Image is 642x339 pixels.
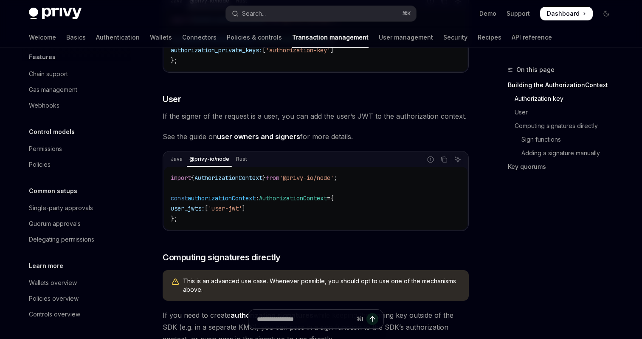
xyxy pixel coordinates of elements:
[425,154,436,165] button: Report incorrect code
[379,27,433,48] a: User management
[163,93,181,105] span: User
[262,46,266,54] span: [
[171,46,262,54] span: authorization_private_keys:
[29,85,77,95] div: Gas management
[508,119,620,133] a: Computing signatures directly
[29,160,51,170] div: Policies
[443,27,467,48] a: Security
[22,232,131,247] a: Delegating permissions
[242,9,266,19] div: Search...
[205,205,208,212] span: [
[507,9,530,18] a: Support
[171,215,177,222] span: };
[262,174,266,182] span: }
[512,27,552,48] a: API reference
[508,146,620,160] a: Adding a signature manually
[29,100,59,111] div: Webhooks
[168,154,185,164] div: Java
[171,174,191,182] span: import
[508,160,620,174] a: Key quorums
[600,7,613,20] button: Toggle dark mode
[22,275,131,291] a: Wallets overview
[508,105,620,119] a: User
[402,10,411,17] span: ⌘ K
[194,174,262,182] span: AuthorizationContext
[217,132,300,141] a: user owners and signers
[171,57,177,64] span: };
[29,293,79,304] div: Policies overview
[547,9,580,18] span: Dashboard
[29,27,56,48] a: Welcome
[183,277,460,294] span: This is an advanced use case. Whenever possible, you should opt to use one of the mechanisms above.
[327,194,330,202] span: =
[366,313,378,325] button: Send message
[22,82,131,97] a: Gas management
[29,261,63,271] h5: Learn more
[266,174,279,182] span: from
[188,194,256,202] span: authorizationContext
[257,310,353,328] input: Ask a question...
[22,141,131,157] a: Permissions
[29,8,82,20] img: dark logo
[292,27,369,48] a: Transaction management
[256,194,259,202] span: :
[508,133,620,146] a: Sign functions
[516,65,555,75] span: On this page
[171,194,188,202] span: const
[29,203,93,213] div: Single-party approvals
[330,46,334,54] span: ]
[208,205,242,212] span: 'user-jwt'
[171,278,180,286] svg: Warning
[66,27,86,48] a: Basics
[226,6,416,21] button: Open search
[163,251,281,263] span: Computing signatures directly
[540,7,593,20] a: Dashboard
[29,309,80,319] div: Controls overview
[22,98,131,113] a: Webhooks
[452,154,463,165] button: Ask AI
[478,27,501,48] a: Recipes
[508,92,620,105] a: Authorization key
[22,157,131,172] a: Policies
[29,144,62,154] div: Permissions
[29,186,77,196] h5: Common setups
[508,78,620,92] a: Building the AuthorizationContext
[187,154,232,164] div: @privy-io/node
[334,174,337,182] span: ;
[150,27,172,48] a: Wallets
[29,69,68,79] div: Chain support
[29,278,77,288] div: Wallets overview
[191,174,194,182] span: {
[22,216,131,231] a: Quorum approvals
[96,27,140,48] a: Authentication
[279,174,334,182] span: '@privy-io/node'
[242,205,245,212] span: ]
[182,27,217,48] a: Connectors
[163,110,469,122] span: If the signer of the request is a user, you can add the user’s JWT to the authorization context.
[22,307,131,322] a: Controls overview
[479,9,496,18] a: Demo
[29,219,81,229] div: Quorum approvals
[330,194,334,202] span: {
[439,154,450,165] button: Copy the contents from the code block
[22,66,131,82] a: Chain support
[22,200,131,216] a: Single-party approvals
[29,127,75,137] h5: Control models
[227,27,282,48] a: Policies & controls
[171,205,205,212] span: user_jwts:
[29,234,94,245] div: Delegating permissions
[266,46,330,54] span: 'authorization-key'
[259,194,327,202] span: AuthorizationContext
[22,291,131,306] a: Policies overview
[163,131,469,142] span: See the guide on for more details.
[234,154,250,164] div: Rust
